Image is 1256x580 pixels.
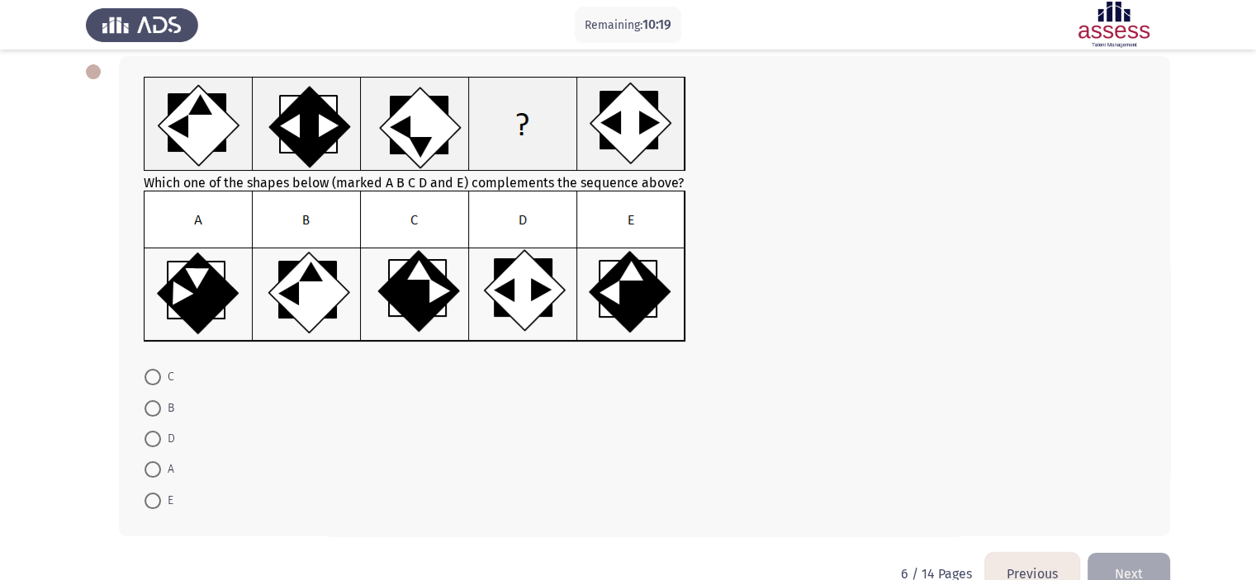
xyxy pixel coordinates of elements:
[1058,2,1170,48] img: Assessment logo of ASSESS Focus 4 Module Assessment (EN/AR) (Basic - IB)
[86,2,198,48] img: Assess Talent Management logo
[161,398,174,418] span: B
[161,491,173,511] span: E
[642,17,671,32] span: 10:19
[161,460,174,479] span: A
[144,77,686,172] img: UkFYYl8wNDZfQS5wbmcxNjkxMzAwNTc0OTM2.png
[161,367,174,387] span: C
[144,77,1145,346] div: Which one of the shapes below (marked A B C D and E) complements the sequence above?
[585,15,671,35] p: Remaining:
[161,429,175,449] span: D
[144,191,686,342] img: UkFYYl8wNDZfQi5wbmcxNjkxMzAwNTgyNTgx.png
